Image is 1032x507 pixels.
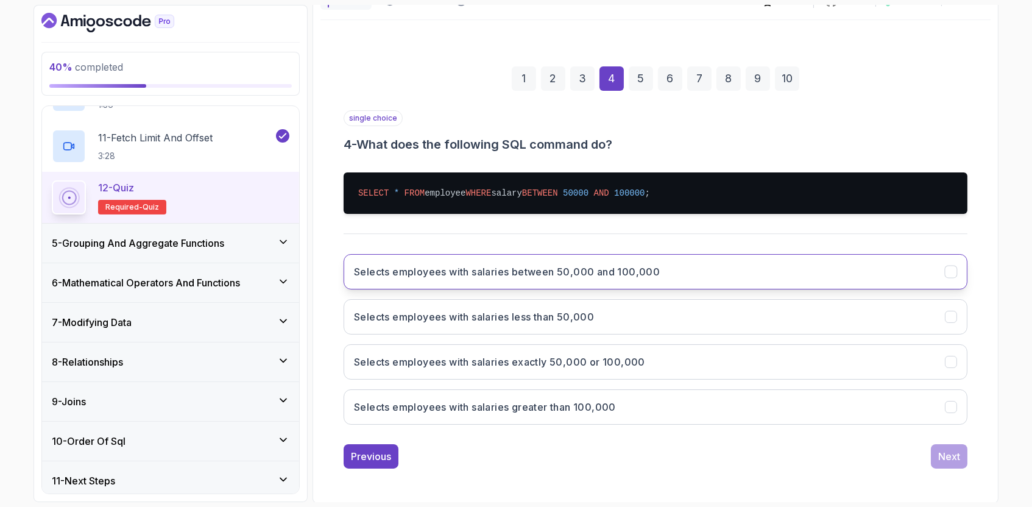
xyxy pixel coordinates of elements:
h3: Selects employees with salaries greater than 100,000 [354,400,616,414]
h3: 5 - Grouping And Aggregate Functions [52,236,224,250]
button: 9-Joins [42,382,299,421]
span: SELECT [358,188,389,198]
button: Previous [344,444,398,469]
p: 12 - Quiz [98,180,134,195]
h3: 10 - Order Of Sql [52,434,125,448]
h3: Selects employees with salaries between 50,000 and 100,000 [354,264,660,279]
div: 6 [658,66,682,91]
div: 5 [629,66,653,91]
p: 11 - Fetch Limit And Offset [98,130,213,145]
h3: Selects employees with salaries less than 50,000 [354,310,594,324]
button: 8-Relationships [42,342,299,381]
h3: 7 - Modifying Data [52,315,132,330]
button: Next [931,444,967,469]
h3: 9 - Joins [52,394,86,409]
button: 10-Order Of Sql [42,422,299,461]
span: BETWEEN [522,188,558,198]
button: Selects employees with salaries between 50,000 and 100,000 [344,254,967,289]
div: 9 [746,66,770,91]
button: Selects employees with salaries less than 50,000 [344,299,967,335]
div: 8 [716,66,741,91]
button: 5-Grouping And Aggregate Functions [42,224,299,263]
div: 7 [687,66,712,91]
a: Dashboard [41,13,202,32]
button: 7-Modifying Data [42,303,299,342]
h3: 11 - Next Steps [52,473,115,488]
button: 12-QuizRequired-quiz [52,180,289,214]
div: 2 [541,66,565,91]
div: 1 [512,66,536,91]
div: 10 [775,66,799,91]
h3: 6 - Mathematical Operators And Functions [52,275,240,290]
p: single choice [344,110,403,126]
pre: employee salary ; [344,172,967,214]
span: AND [594,188,609,198]
div: Previous [351,449,391,464]
p: 3:28 [98,150,213,162]
span: Required- [105,202,143,212]
button: 11-Next Steps [42,461,299,500]
span: FROM [405,188,425,198]
div: 4 [599,66,624,91]
span: WHERE [465,188,491,198]
h3: 4 - What does the following SQL command do? [344,136,967,153]
button: Selects employees with salaries greater than 100,000 [344,389,967,425]
span: quiz [143,202,159,212]
span: completed [49,61,123,73]
span: 50000 [563,188,588,198]
button: 6-Mathematical Operators And Functions [42,263,299,302]
div: 3 [570,66,595,91]
div: Next [938,449,960,464]
button: Selects employees with salaries exactly 50,000 or 100,000 [344,344,967,380]
h3: Selects employees with salaries exactly 50,000 or 100,000 [354,355,645,369]
h3: 8 - Relationships [52,355,123,369]
button: 11-Fetch Limit And Offset3:28 [52,129,289,163]
span: 100000 [614,188,645,198]
span: 40 % [49,61,72,73]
